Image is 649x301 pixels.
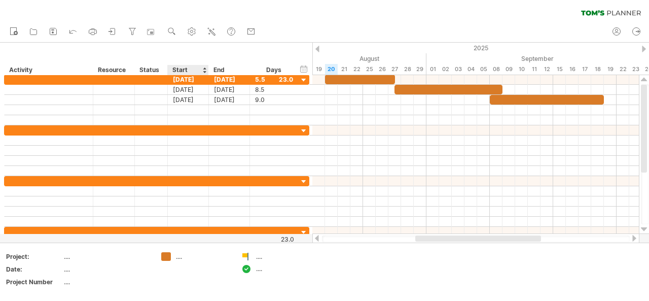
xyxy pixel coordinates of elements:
[477,64,490,75] div: Friday, 5 September 2025
[213,65,244,75] div: End
[414,64,426,75] div: Friday, 29 August 2025
[528,64,540,75] div: Thursday, 11 September 2025
[172,65,203,75] div: Start
[426,64,439,75] div: Monday, 1 September 2025
[401,64,414,75] div: Thursday, 28 August 2025
[209,75,250,84] div: [DATE]
[553,64,566,75] div: Monday, 15 September 2025
[629,64,642,75] div: Tuesday, 23 September 2025
[9,65,87,75] div: Activity
[6,278,62,286] div: Project Number
[176,252,231,261] div: ....
[502,64,515,75] div: Tuesday, 9 September 2025
[338,64,350,75] div: Thursday, 21 August 2025
[6,252,62,261] div: Project:
[490,64,502,75] div: Monday, 8 September 2025
[64,265,149,274] div: ....
[139,65,162,75] div: Status
[604,64,617,75] div: Friday, 19 September 2025
[350,64,363,75] div: Friday, 22 August 2025
[617,64,629,75] div: Monday, 22 September 2025
[168,85,209,94] div: [DATE]
[515,64,528,75] div: Wednesday, 10 September 2025
[209,95,250,105] div: [DATE]
[591,64,604,75] div: Thursday, 18 September 2025
[325,64,338,75] div: Wednesday, 20 August 2025
[255,85,293,94] div: 8.5
[312,64,325,75] div: Tuesday, 19 August 2025
[255,95,293,105] div: 9.0
[464,64,477,75] div: Thursday, 4 September 2025
[452,64,464,75] div: Wednesday, 3 September 2025
[256,264,311,273] div: ....
[98,65,129,75] div: Resource
[439,64,452,75] div: Tuesday, 2 September 2025
[363,64,376,75] div: Monday, 25 August 2025
[376,64,388,75] div: Tuesday, 26 August 2025
[209,85,250,94] div: [DATE]
[250,236,294,243] div: 23.0
[255,75,293,84] div: 5.5
[388,64,401,75] div: Wednesday, 27 August 2025
[168,95,209,105] div: [DATE]
[249,65,298,75] div: Days
[64,252,149,261] div: ....
[579,64,591,75] div: Wednesday, 17 September 2025
[540,64,553,75] div: Friday, 12 September 2025
[6,265,62,274] div: Date:
[168,75,209,84] div: [DATE]
[64,278,149,286] div: ....
[256,252,311,261] div: ....
[566,64,579,75] div: Tuesday, 16 September 2025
